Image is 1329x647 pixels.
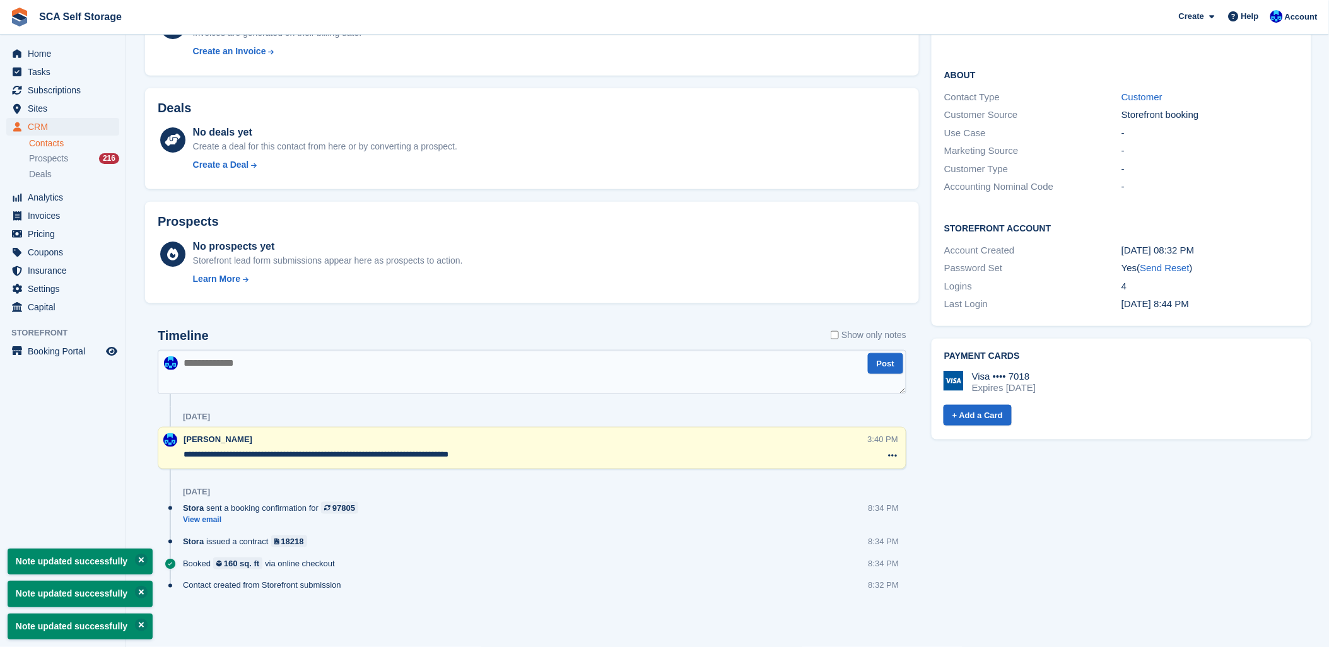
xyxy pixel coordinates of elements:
div: 8:34 PM [869,502,899,514]
span: Home [28,45,103,62]
img: stora-icon-8386f47178a22dfd0bd8f6a31ec36ba5ce8667c1dd55bd0f319d3a0aa187defe.svg [10,8,29,26]
div: Marketing Source [944,144,1121,158]
span: Subscriptions [28,81,103,99]
div: Booked via online checkout [183,557,341,569]
span: Sites [28,100,103,117]
div: [DATE] 08:32 PM [1121,243,1299,258]
a: menu [6,243,119,261]
h2: Storefront Account [944,221,1299,234]
a: menu [6,63,119,81]
div: - [1121,180,1299,194]
a: menu [6,342,119,360]
div: Storefront lead form submissions appear here as prospects to action. [193,254,463,267]
time: 2025-08-01 19:44:42 UTC [1121,298,1189,309]
span: Analytics [28,189,103,206]
a: menu [6,207,119,224]
div: - [1121,162,1299,177]
div: Yes [1121,261,1299,276]
a: SCA Self Storage [34,6,127,27]
div: No prospects yet [193,239,463,254]
a: Deals [29,168,119,181]
img: Visa Logo [944,371,964,391]
a: Contacts [29,137,119,149]
div: 8:34 PM [869,557,899,569]
div: Visa •••• 7018 [972,371,1036,382]
div: Logins [944,279,1121,294]
span: Account [1285,11,1318,23]
div: Create an Invoice [193,45,266,58]
a: View email [183,515,365,525]
a: Prospects 216 [29,152,119,165]
a: menu [6,280,119,298]
img: Kelly Neesham [1270,10,1283,23]
div: Storefront booking [1121,108,1299,122]
div: [DATE] [183,487,210,497]
div: 8:32 PM [869,580,899,592]
div: sent a booking confirmation for [183,502,365,514]
div: Last Login [944,297,1121,312]
a: + Add a Card [944,405,1012,426]
a: menu [6,118,119,136]
div: 4 [1121,279,1299,294]
div: - [1121,126,1299,141]
div: Customer Source [944,108,1121,122]
div: Contact Type [944,90,1121,105]
img: Kelly Neesham [164,356,178,370]
div: 216 [99,153,119,164]
div: 8:34 PM [869,535,899,547]
p: Note updated successfully [8,549,153,574]
div: [DATE] [183,412,210,422]
p: Note updated successfully [8,614,153,639]
a: menu [6,100,119,117]
a: menu [6,189,119,206]
a: Send Reset [1140,262,1190,273]
input: Show only notes [831,329,839,342]
h2: Timeline [158,329,209,343]
a: menu [6,262,119,279]
div: No deals yet [193,125,457,140]
span: Insurance [28,262,103,279]
h2: About [944,68,1299,81]
div: Create a Deal [193,158,249,172]
span: ( ) [1137,262,1193,273]
div: Accounting Nominal Code [944,180,1121,194]
span: Prospects [29,153,68,165]
a: menu [6,225,119,243]
a: menu [6,298,119,316]
div: Account Created [944,243,1121,258]
img: Kelly Neesham [163,433,177,447]
div: Expires [DATE] [972,382,1036,393]
span: Booking Portal [28,342,103,360]
a: 97805 [321,502,358,514]
span: Help [1241,10,1259,23]
div: - [1121,144,1299,158]
a: Create an Invoice [193,45,362,58]
div: Create a deal for this contact from here or by converting a prospect. [193,140,457,153]
span: Stora [183,502,204,514]
h2: Deals [158,101,191,115]
div: 97805 [332,502,355,514]
span: [PERSON_NAME] [184,434,252,444]
p: Note updated successfully [8,581,153,607]
span: Pricing [28,225,103,243]
span: Create [1179,10,1204,23]
span: Capital [28,298,103,316]
div: issued a contract [183,535,313,547]
a: menu [6,81,119,99]
span: Stora [183,535,204,547]
button: Post [868,353,903,374]
a: Preview store [104,344,119,359]
label: Show only notes [831,329,906,342]
div: Contact created from Storefront submission [183,580,348,592]
div: 3:40 PM [868,433,898,445]
span: Settings [28,280,103,298]
a: Create a Deal [193,158,457,172]
span: Tasks [28,63,103,81]
a: Customer [1121,91,1162,102]
div: Customer Type [944,162,1121,177]
h2: Payment cards [944,351,1299,361]
span: CRM [28,118,103,136]
a: menu [6,45,119,62]
div: Use Case [944,126,1121,141]
span: Invoices [28,207,103,224]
